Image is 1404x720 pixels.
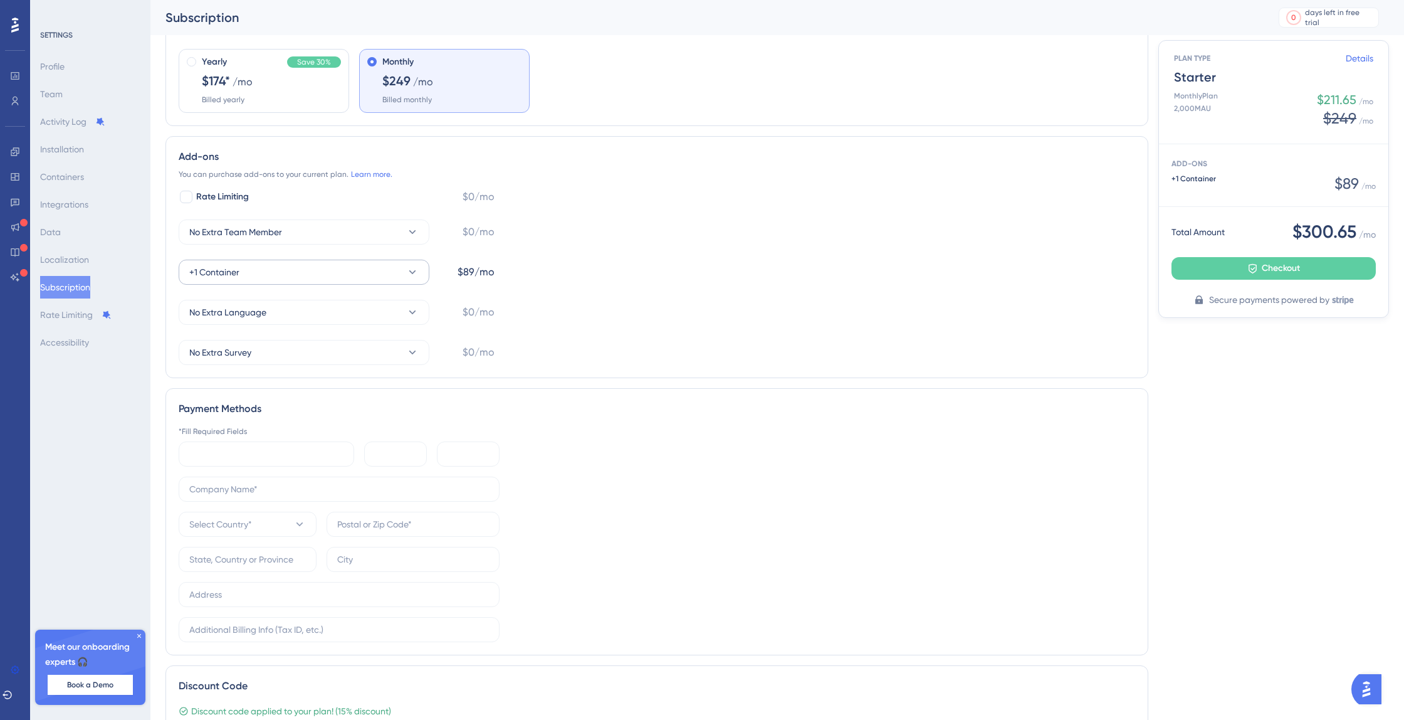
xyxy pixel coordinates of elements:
span: $ 89 [1334,174,1359,194]
span: / mo [1359,97,1373,107]
span: Billed yearly [202,95,244,105]
span: $0/mo [463,305,495,320]
button: Subscription [40,276,90,299]
span: $0/mo [463,345,495,360]
div: *Fill Required Fields [179,426,500,437]
span: Yearly [202,55,227,70]
span: / mo [1359,116,1373,126]
button: +1 Container [179,260,429,285]
span: $211.65 [1317,91,1356,109]
button: Team [40,83,63,105]
input: Additional Billing Info (Tax ID, etc.) [189,623,489,637]
span: No Extra Survey [189,345,251,360]
button: Select Country* [179,512,317,537]
button: Installation [40,138,84,161]
div: days left in free trial [1305,8,1375,28]
iframe: Campo de entrada seguro de la fecha de caducidad [375,447,422,462]
span: Monthly [382,55,414,70]
span: You can purchase add-ons to your current plan. [179,169,348,179]
input: State, Country or Province [189,553,306,566]
iframe: UserGuiding AI Assistant Launcher [1351,670,1389,708]
a: Details [1346,51,1373,66]
span: ADD-ONS [1171,159,1207,168]
input: City [337,553,489,566]
button: No Extra Team Member [179,220,429,245]
span: Checkout [1262,261,1300,276]
span: PLAN TYPE [1174,53,1346,63]
button: Integrations [40,193,88,216]
span: Total Amount [1171,225,1225,240]
span: +1 Container [189,265,239,280]
iframe: Campo de entrada seguro para el CVC [448,447,495,462]
input: Postal or Zip Code* [337,517,489,531]
span: +1 Container [1171,174,1334,184]
span: $0/mo [463,189,495,204]
span: $300.65 [1292,220,1356,245]
a: Learn more. [351,169,392,179]
span: $249 [382,72,411,90]
div: 0 [1291,13,1296,23]
button: Book a Demo [48,675,133,695]
div: SETTINGS [40,30,142,40]
span: Book a Demo [67,680,113,690]
span: $89/mo [458,265,495,280]
span: Rate Limiting [196,189,249,204]
div: Discount Code [179,679,1135,694]
span: Secure payments powered by [1209,292,1329,307]
span: $174* [202,72,230,90]
div: Payment Methods [179,401,1135,416]
span: Billed monthly [382,95,432,105]
iframe: Campo de entrada seguro del número de tarjeta [189,447,349,462]
div: Subscription [165,9,1247,26]
span: Monthly Plan [1174,91,1218,101]
span: Starter [1174,68,1373,86]
button: Localization [40,248,89,271]
button: Accessibility [40,331,89,354]
button: Activity Log [40,110,105,133]
span: No Extra Language [189,305,266,320]
button: No Extra Language [179,300,429,325]
button: No Extra Survey [179,340,429,365]
div: Add-ons [179,149,1135,164]
button: Profile [40,55,65,78]
span: / mo [1359,227,1376,242]
button: Rate Limiting [40,304,112,326]
button: Containers [40,166,84,188]
button: Checkout [1171,257,1376,280]
span: $0/mo [463,225,495,240]
span: /mo [233,75,253,90]
span: 2,000 MAU [1174,103,1218,114]
span: /mo [413,75,433,90]
span: No Extra Team Member [189,225,282,240]
span: Discount code applied to your plan! ( 15% discount) [191,704,1135,719]
span: Meet our onboarding experts 🎧 [45,640,135,670]
input: Company Name* [189,482,489,496]
button: Data [40,221,61,243]
input: Address [189,588,489,601]
span: Save 30% [297,57,331,67]
span: / mo [1361,181,1376,191]
span: $249 [1323,109,1356,129]
span: Select Country* [189,517,252,532]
